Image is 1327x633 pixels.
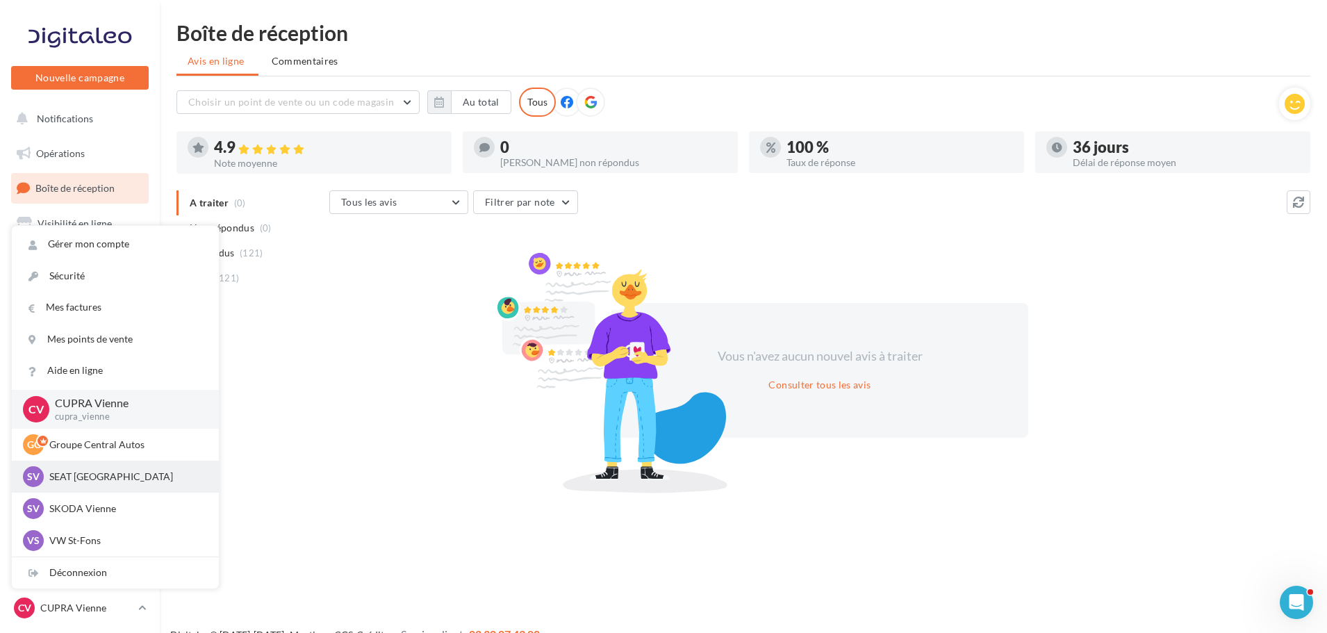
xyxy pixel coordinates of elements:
div: Taux de réponse [786,158,1013,167]
div: 0 [500,140,727,155]
span: Opérations [36,147,85,159]
span: Boîte de réception [35,182,115,194]
span: Notifications [37,113,93,124]
a: Boîte de réception [8,173,151,203]
p: CUPRA Vienne [55,395,197,411]
button: Filtrer par note [473,190,578,214]
div: [PERSON_NAME] non répondus [500,158,727,167]
a: Aide en ligne [12,355,219,386]
div: 36 jours [1073,140,1299,155]
div: Tous [519,88,556,117]
button: Au total [427,90,511,114]
span: CV [18,601,31,615]
span: VS [27,534,40,548]
button: Choisir un point de vente ou un code magasin [176,90,420,114]
span: Commentaires [272,55,338,67]
span: Visibilité en ligne [38,217,112,229]
span: SV [27,470,40,484]
div: Vous n'avez aucun nouvel avis à traiter [700,347,939,365]
button: Tous les avis [329,190,468,214]
p: SKODA Vienne [49,502,202,516]
a: Opérations [8,139,151,168]
button: Au total [451,90,511,114]
a: Campagnes [8,244,151,273]
span: GC [27,438,40,452]
div: Boîte de réception [176,22,1310,43]
span: (121) [240,247,263,258]
a: Campagnes DataOnDemand [8,428,151,469]
p: CUPRA Vienne [40,601,133,615]
span: Tous les avis [341,196,397,208]
a: Contacts [8,278,151,307]
a: CV CUPRA Vienne [11,595,149,621]
p: VW St-Fons [49,534,202,548]
a: Gérer mon compte [12,229,219,260]
span: Choisir un point de vente ou un code magasin [188,96,394,108]
a: Mes points de vente [12,324,219,355]
iframe: Intercom live chat [1280,586,1313,619]
button: Nouvelle campagne [11,66,149,90]
p: cupra_vienne [55,411,197,423]
span: CV [28,401,44,417]
div: Délai de réponse moyen [1073,158,1299,167]
div: 4.9 [214,140,440,156]
div: Déconnexion [12,557,219,589]
a: Mes factures [12,292,219,323]
div: 100 % [786,140,1013,155]
span: SV [27,502,40,516]
button: Notifications [8,104,146,133]
span: (121) [216,272,240,283]
span: (0) [260,222,272,233]
a: Sécurité [12,261,219,292]
a: Visibilité en ligne [8,209,151,238]
a: Calendrier [8,347,151,377]
span: Non répondus [190,221,254,235]
button: Consulter tous les avis [763,377,876,393]
a: PLV et print personnalisable [8,381,151,422]
div: Note moyenne [214,158,440,168]
p: SEAT [GEOGRAPHIC_DATA] [49,470,202,484]
a: Médiathèque [8,313,151,342]
p: Groupe Central Autos [49,438,202,452]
